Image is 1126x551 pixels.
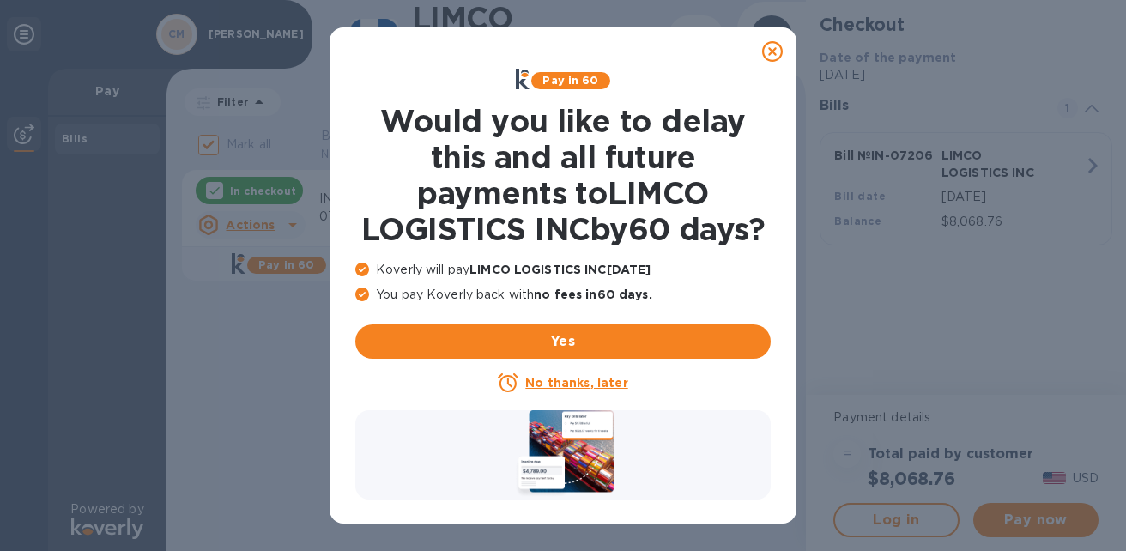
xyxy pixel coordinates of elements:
button: Yes [355,324,771,359]
span: Yes [369,331,757,352]
b: no fees in 60 days . [534,288,651,301]
u: No thanks, later [525,376,627,390]
p: You pay Koverly back with [355,286,771,304]
b: Pay in 60 [542,74,598,87]
h1: Would you like to delay this and all future payments to LIMCO LOGISTICS INC by 60 days ? [355,103,771,247]
p: Koverly will pay [355,261,771,279]
b: LIMCO LOGISTICS INC [DATE] [469,263,651,276]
